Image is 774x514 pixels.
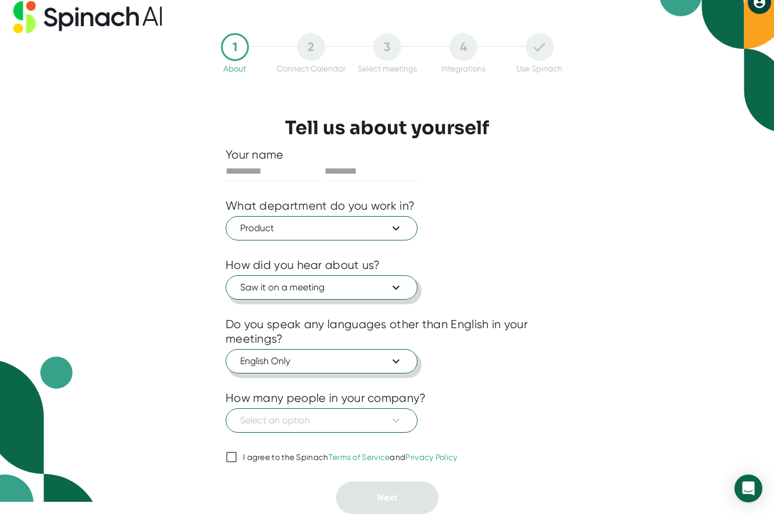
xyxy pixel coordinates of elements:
[221,33,249,61] div: 1
[226,199,415,213] div: What department do you work in?
[285,117,489,139] h3: Tell us about yourself
[223,64,246,73] div: About
[240,221,403,235] span: Product
[226,258,380,272] div: How did you hear about us?
[373,33,401,61] div: 3
[243,452,458,463] div: I agree to the Spinach and
[226,391,426,405] div: How many people in your company?
[277,64,345,73] div: Connect Calendar
[329,452,390,462] a: Terms of Service
[226,349,418,373] button: English Only
[226,408,418,433] button: Select an option
[297,33,325,61] div: 2
[516,64,562,73] div: Use Spinach
[336,481,438,514] button: Next
[240,281,403,294] span: Saw it on a meeting
[226,148,548,162] div: Your name
[377,492,397,503] span: Next
[226,216,418,240] button: Product
[405,452,457,462] a: Privacy Policy
[240,354,403,368] span: English Only
[226,275,418,300] button: Saw it on a meeting
[358,64,417,73] div: Select meetings
[226,317,548,346] div: Do you speak any languages other than English in your meetings?
[734,475,762,502] div: Open Intercom Messenger
[240,414,403,427] span: Select an option
[441,64,486,73] div: Integrations
[450,33,477,61] div: 4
